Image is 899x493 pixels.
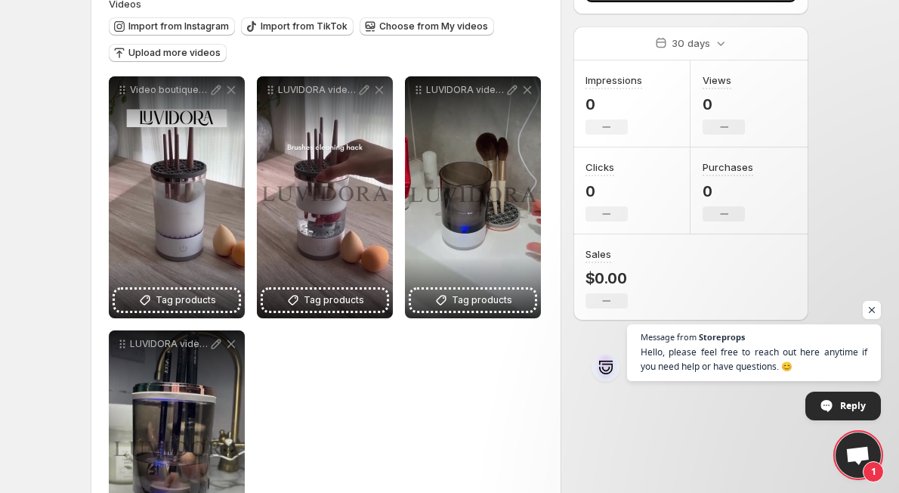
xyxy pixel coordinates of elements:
[840,392,866,419] span: Reply
[304,293,364,308] span: Tag products
[703,160,753,175] h3: Purchases
[261,20,348,33] span: Import from TikTok
[115,290,239,311] button: Tag products
[672,36,710,51] p: 30 days
[109,44,227,62] button: Upload more videos
[405,76,541,318] div: LUVIDORA video boutique 2Tag products
[703,182,753,200] p: 0
[585,160,614,175] h3: Clicks
[641,345,867,374] span: Hello, please feel free to reach out here anytime if you need help or have questions. 😊
[130,84,209,96] p: Video boutique brande
[863,461,884,482] span: 1
[703,73,731,88] h3: Views
[411,290,535,311] button: Tag products
[257,76,393,318] div: LUVIDORA video boutique 1Tag products
[360,17,494,36] button: Choose from My videos
[585,246,611,262] h3: Sales
[130,338,209,350] p: LUVIDORA video boutique 3
[699,333,745,341] span: Storeprops
[703,95,745,113] p: 0
[585,182,628,200] p: 0
[109,76,245,318] div: Video boutique brandeTag products
[263,290,387,311] button: Tag products
[585,269,628,287] p: $0.00
[426,84,505,96] p: LUVIDORA video boutique 2
[836,433,881,478] div: Open chat
[379,20,488,33] span: Choose from My videos
[585,95,642,113] p: 0
[641,333,697,341] span: Message from
[585,73,642,88] h3: Impressions
[109,17,235,36] button: Import from Instagram
[452,293,512,308] span: Tag products
[278,84,357,96] p: LUVIDORA video boutique 1
[128,20,229,33] span: Import from Instagram
[241,17,354,36] button: Import from TikTok
[128,47,221,59] span: Upload more videos
[156,293,216,308] span: Tag products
